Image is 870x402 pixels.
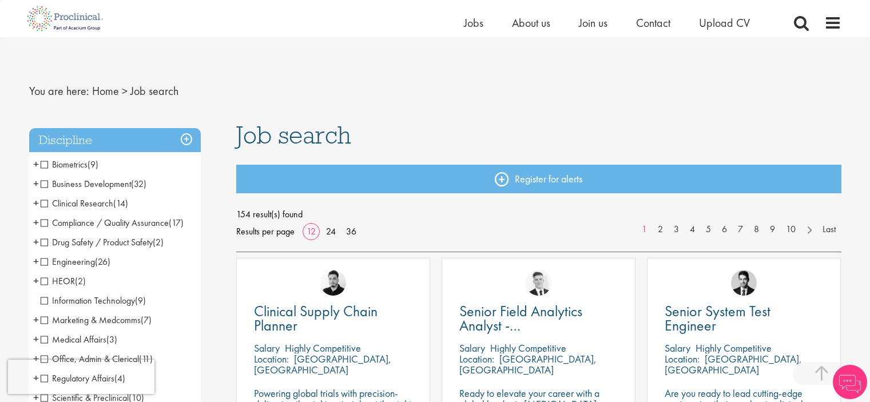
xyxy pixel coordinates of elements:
[41,314,152,326] span: Marketing & Medcomms
[33,253,39,270] span: +
[33,156,39,173] span: +
[459,352,597,376] p: [GEOGRAPHIC_DATA], [GEOGRAPHIC_DATA]
[41,353,139,365] span: Office, Admin & Clerical
[141,314,152,326] span: (7)
[459,304,618,333] a: Senior Field Analytics Analyst - [GEOGRAPHIC_DATA] and [GEOGRAPHIC_DATA]
[236,120,351,150] span: Job search
[322,225,340,237] a: 24
[236,165,841,193] a: Register for alerts
[41,236,164,248] span: Drug Safety / Product Safety
[41,178,131,190] span: Business Development
[41,158,98,170] span: Biometrics
[459,352,494,365] span: Location:
[75,275,86,287] span: (2)
[236,223,295,240] span: Results per page
[41,314,141,326] span: Marketing & Medcomms
[41,275,86,287] span: HEOR
[636,223,653,236] a: 1
[665,352,802,376] p: [GEOGRAPHIC_DATA], [GEOGRAPHIC_DATA]
[33,311,39,328] span: +
[254,352,391,376] p: [GEOGRAPHIC_DATA], [GEOGRAPHIC_DATA]
[764,223,781,236] a: 9
[41,333,117,345] span: Medical Affairs
[33,214,39,231] span: +
[684,223,701,236] a: 4
[464,15,483,30] a: Jobs
[459,341,485,355] span: Salary
[41,217,184,229] span: Compliance / Quality Assurance
[696,341,772,355] p: Highly Competitive
[285,341,361,355] p: Highly Competitive
[95,256,110,268] span: (26)
[512,15,550,30] a: About us
[122,83,128,98] span: >
[716,223,733,236] a: 6
[131,178,146,190] span: (32)
[139,353,153,365] span: (11)
[41,217,169,229] span: Compliance / Quality Assurance
[41,178,146,190] span: Business Development
[41,256,95,268] span: Engineering
[41,197,113,209] span: Clinical Research
[303,225,320,237] a: 12
[665,341,690,355] span: Salary
[33,350,39,367] span: +
[320,270,346,296] img: Anderson Maldonado
[254,304,412,333] a: Clinical Supply Chain Planner
[169,217,184,229] span: (17)
[652,223,669,236] a: 2
[8,360,154,394] iframe: reCAPTCHA
[700,223,717,236] a: 5
[33,175,39,192] span: +
[41,353,153,365] span: Office, Admin & Clerical
[236,206,841,223] span: 154 result(s) found
[41,158,88,170] span: Biometrics
[41,256,110,268] span: Engineering
[668,223,685,236] a: 3
[748,223,765,236] a: 8
[113,197,128,209] span: (14)
[29,128,201,153] h3: Discipline
[135,294,146,307] span: (9)
[41,236,153,248] span: Drug Safety / Product Safety
[254,341,280,355] span: Salary
[833,365,867,399] img: Chatbot
[699,15,750,30] a: Upload CV
[33,331,39,348] span: +
[342,225,360,237] a: 36
[817,223,841,236] a: Last
[41,197,128,209] span: Clinical Research
[33,233,39,250] span: +
[41,275,75,287] span: HEOR
[665,352,700,365] span: Location:
[526,270,551,296] img: Nicolas Daniel
[41,294,135,307] span: Information Technology
[490,341,566,355] p: Highly Competitive
[731,270,757,296] img: Thomas Wenig
[665,304,823,333] a: Senior System Test Engineer
[579,15,607,30] a: Join us
[88,158,98,170] span: (9)
[41,333,106,345] span: Medical Affairs
[92,83,119,98] a: breadcrumb link
[780,223,801,236] a: 10
[665,301,770,335] span: Senior System Test Engineer
[41,294,146,307] span: Information Technology
[106,333,117,345] span: (3)
[254,352,289,365] span: Location:
[153,236,164,248] span: (2)
[33,194,39,212] span: +
[732,223,749,236] a: 7
[130,83,178,98] span: Job search
[29,83,89,98] span: You are here:
[636,15,670,30] a: Contact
